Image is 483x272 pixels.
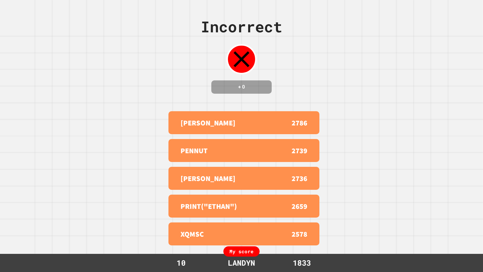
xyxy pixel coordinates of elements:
[292,173,307,184] p: 2736
[222,257,261,269] div: LANDYN
[158,257,204,269] div: 10
[292,228,307,239] p: 2578
[292,145,307,156] p: 2739
[292,201,307,212] p: 2659
[181,201,237,212] p: PRINT("ETHAN")
[292,117,307,128] p: 2786
[201,15,282,38] div: Incorrect
[223,246,260,257] div: My score
[181,117,235,128] p: [PERSON_NAME]
[181,145,208,156] p: PENNUT
[217,83,266,91] h4: + 0
[181,173,235,184] p: [PERSON_NAME]
[279,257,325,269] div: 1833
[181,228,204,239] p: XQMSC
